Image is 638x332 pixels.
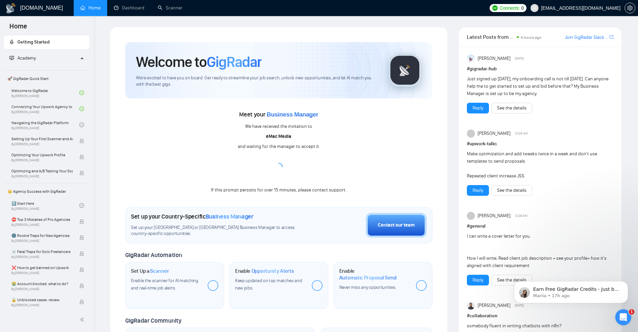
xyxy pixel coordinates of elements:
span: By [PERSON_NAME] [11,303,73,307]
span: user [532,6,537,10]
span: ☠️ Fatal Traps for Solo Freelancers [11,248,73,255]
span: 6 hours ago [521,35,542,40]
button: Reply [467,275,489,285]
span: Meet your [239,111,318,118]
a: Connecting Your Upwork Agency to GigRadarBy[PERSON_NAME] [11,101,79,116]
a: Navigating the GigRadar PlatformBy[PERSON_NAME] [11,117,79,132]
a: Welcome to GigRadarBy[PERSON_NAME] [11,85,79,100]
span: By [PERSON_NAME] [11,158,73,162]
span: Never miss any opportunities. [339,284,396,290]
span: fund-projection-screen [9,56,14,60]
span: double-left [80,316,86,323]
iframe: Intercom live chat [615,309,631,325]
h1: Enable [339,268,411,281]
span: Latest Posts from the GigRadar Community [467,33,515,41]
h1: # general [467,223,614,230]
span: [PERSON_NAME] [478,55,510,62]
span: Optimizing Your Upwork Profile [11,152,73,158]
span: 👑 Agency Success with GigRadar [5,185,89,198]
span: Home [4,21,32,35]
a: export [610,34,614,40]
span: [PERSON_NAME] [478,302,510,309]
div: Domain Overview [25,39,60,44]
span: [DATE] [515,56,524,62]
img: upwork-logo.png [492,5,498,11]
span: lock [79,283,84,288]
div: Domain: [DOMAIN_NAME] [17,17,74,23]
span: setting [625,5,635,11]
span: loading [274,162,283,172]
span: Optimizing and A/B Testing Your Scanner for Better Results [11,168,73,174]
span: 😭 Account blocked: what to do? [11,280,73,287]
span: lock [79,155,84,159]
span: Opportunity Alerts [252,268,294,274]
span: [PERSON_NAME] [478,130,510,137]
img: website_grey.svg [11,17,16,23]
span: Scanner [150,268,169,274]
span: By [PERSON_NAME] [11,142,73,146]
span: 🚀 GigRadar Quick Start [5,72,89,85]
span: 12:08 AM [515,131,528,137]
span: I can write a cover letter for you. How I will write; Read client job description + see your prof... [467,233,607,268]
span: 🌚 Rookie Traps for New Agencies [11,232,73,239]
a: dashboardDashboard [114,5,144,11]
span: Business Manager [206,213,254,220]
img: Anisuzzaman Khan [467,55,475,63]
a: Reply [473,187,483,194]
button: See the details [491,103,532,113]
div: Contact our team [378,222,415,229]
span: Just signed up [DATE], my onboarding call is not till [DATE]. Can anyone help me to get started t... [467,76,609,96]
span: 🔓 Unblocked cases: review [11,297,73,303]
a: searchScanner [158,5,183,11]
h1: Enable [235,268,294,274]
h1: Set up your Country-Specific [131,213,254,220]
a: 1️⃣ Start HereBy[PERSON_NAME] [11,198,79,213]
span: check-circle [79,203,84,208]
span: We're excited to have you on board. Get ready to streamline your job search, unlock new opportuni... [136,75,377,88]
span: 12:06 AM [515,213,527,219]
iframe: Intercom notifications message [504,267,638,314]
span: By [PERSON_NAME] [11,239,73,243]
img: tab_domain_overview_orange.svg [18,39,23,44]
a: Reply [473,276,483,284]
span: GigRadar Automation [125,251,182,259]
span: ⛔ Top 3 Mistakes of Pro Agencies [11,216,73,223]
div: and waiting for the manager to accept it. [238,143,320,150]
span: lock [79,251,84,256]
h1: Welcome to [136,53,262,71]
img: tab_keywords_by_traffic_grey.svg [67,39,72,44]
a: Join GigRadar Slack Community [565,34,608,41]
span: lock [79,235,84,240]
span: [PERSON_NAME] [478,212,510,220]
button: See the details [491,275,532,285]
img: gigradar-logo.png [388,54,422,87]
span: check-circle [79,90,84,95]
span: Enable the scanner for AI matching and real-time job alerts. [131,278,198,291]
span: Set up your [GEOGRAPHIC_DATA] or [GEOGRAPHIC_DATA] Business Manager to access country-specific op... [131,225,308,237]
span: By [PERSON_NAME] [11,174,73,178]
button: Reply [467,103,489,113]
button: Reply [467,185,489,196]
b: eMac Media [266,134,291,139]
img: logo_orange.svg [11,11,16,16]
span: ❌ How to get banned on Upwork [11,264,73,271]
h1: # gigradar-hub [467,65,614,73]
span: Academy [9,55,36,61]
span: Keep updated on top matches and new jobs. [235,278,302,291]
span: Connects: [500,4,520,12]
span: Make optimization and add tweaks twice in a week and don't use templates to send proposals Repeat... [467,151,597,179]
span: By [PERSON_NAME] [11,223,73,227]
span: 0 [521,4,524,12]
span: lock [79,171,84,175]
button: Contact our team [366,213,427,238]
span: 1 [629,309,634,315]
span: lock [79,139,84,143]
span: Automatic Proposal Send [339,274,397,281]
div: v 4.0.25 [19,11,33,16]
div: Keywords by Traffic [74,39,113,44]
